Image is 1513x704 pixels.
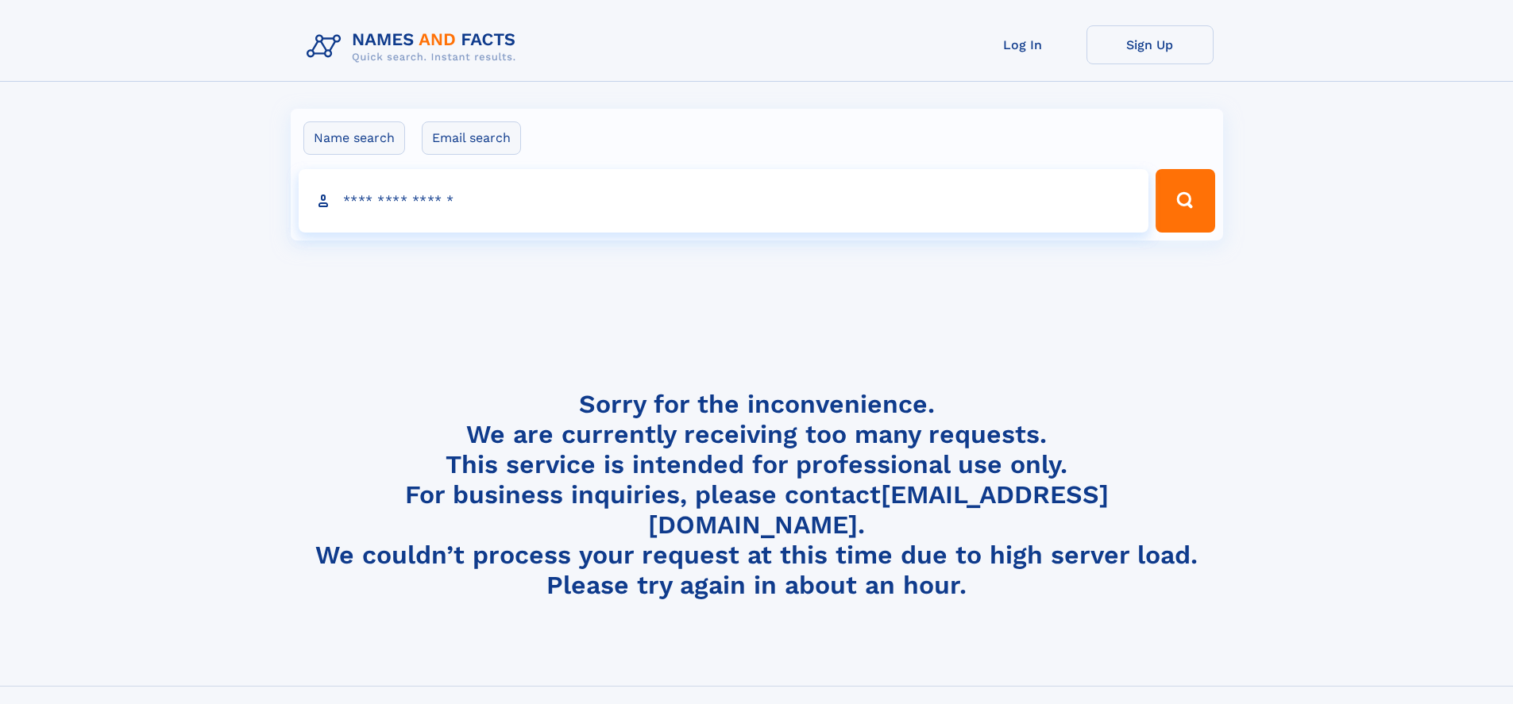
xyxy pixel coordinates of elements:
[1156,169,1214,233] button: Search Button
[422,121,521,155] label: Email search
[300,389,1214,601] h4: Sorry for the inconvenience. We are currently receiving too many requests. This service is intend...
[300,25,529,68] img: Logo Names and Facts
[1087,25,1214,64] a: Sign Up
[303,121,405,155] label: Name search
[299,169,1149,233] input: search input
[648,479,1109,540] a: [EMAIL_ADDRESS][DOMAIN_NAME]
[959,25,1087,64] a: Log In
